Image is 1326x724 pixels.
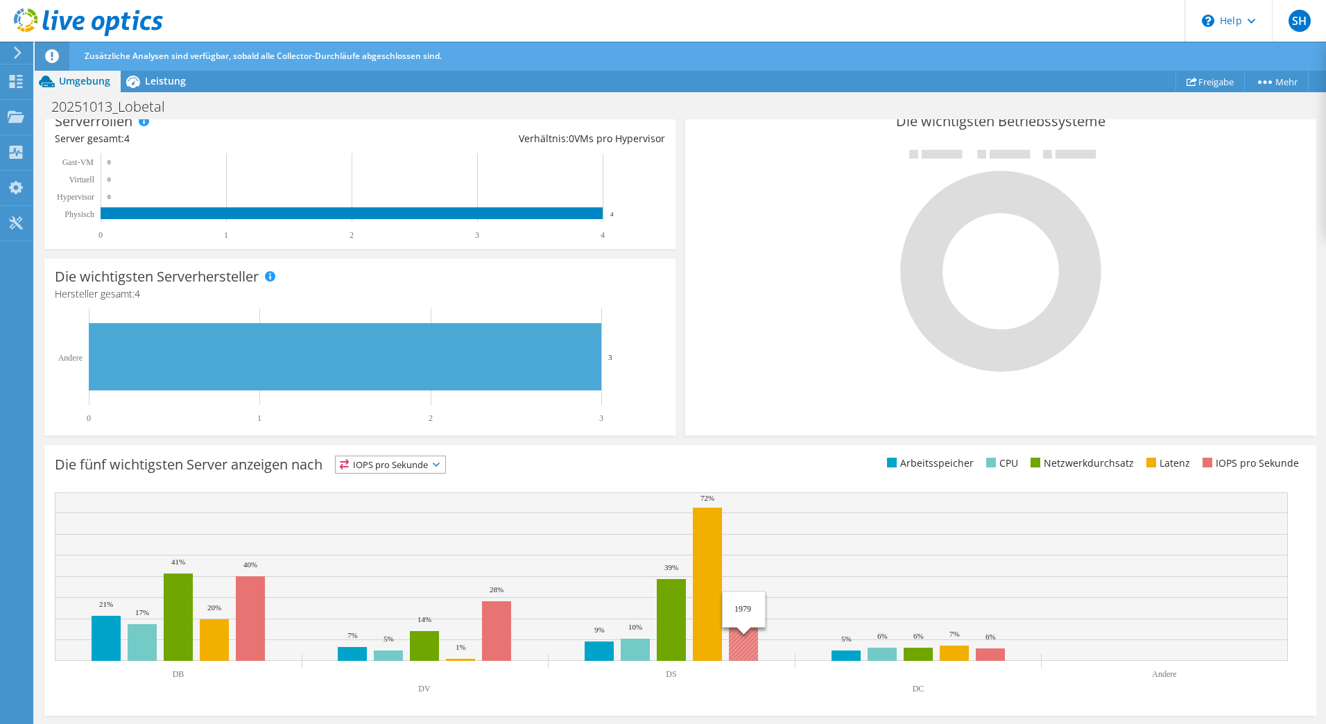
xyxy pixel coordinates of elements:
[1199,456,1299,471] li: IOPS pro Sekunde
[243,560,257,569] text: 40%
[475,230,479,240] text: 3
[913,632,924,640] text: 6%
[985,632,996,641] text: 6%
[1202,15,1214,27] svg: \n
[1027,456,1134,471] li: Netzwerkdurchsatz
[55,131,360,146] div: Server gesamt:
[599,413,603,423] text: 3
[55,286,665,302] h4: Hersteller gesamt:
[841,635,852,643] text: 5%
[107,193,111,200] text: 0
[601,230,605,240] text: 4
[171,558,185,566] text: 41%
[1152,669,1176,679] text: Andere
[429,413,433,423] text: 2
[594,626,605,634] text: 9%
[696,114,1306,129] h3: Die wichtigsten Betriebssysteme
[99,600,113,608] text: 21%
[55,269,259,284] h3: Die wichtigsten Serverhersteller
[135,287,140,300] span: 4
[69,175,94,184] text: Virtuell
[884,456,974,471] li: Arbeitsspeicher
[145,74,186,87] span: Leistung
[98,230,103,240] text: 0
[983,456,1018,471] li: CPU
[628,623,642,631] text: 10%
[1143,456,1190,471] li: Latenz
[666,669,676,679] text: DS
[490,585,503,594] text: 28%
[135,608,149,617] text: 17%
[569,132,574,145] span: 0
[456,643,466,651] text: 1%
[55,114,132,129] h3: Serverrollen
[877,632,888,640] text: 6%
[347,631,358,639] text: 7%
[58,353,83,363] text: Andere
[336,456,445,473] span: IOPS pro Sekunde
[173,669,184,679] text: DB
[257,413,261,423] text: 1
[1289,10,1311,32] span: SH
[57,192,94,202] text: Hypervisor
[418,684,431,693] text: DV
[360,131,665,146] div: Verhältnis: VMs pro Hypervisor
[107,159,111,166] text: 0
[87,413,91,423] text: 0
[224,230,228,240] text: 1
[913,684,924,693] text: DC
[737,590,750,598] text: 26%
[59,74,110,87] span: Umgebung
[608,353,612,361] text: 3
[417,615,431,623] text: 14%
[107,176,111,183] text: 0
[85,50,442,62] span: Zusätzliche Analysen sind verfügbar, sobald alle Collector-Durchläufe abgeschlossen sind.
[62,157,94,167] text: Gast-VM
[664,563,678,571] text: 39%
[949,630,960,638] text: 7%
[45,99,187,114] h1: 20251013_Lobetal
[1244,71,1309,92] a: Mehr
[384,635,394,643] text: 5%
[124,132,130,145] span: 4
[207,603,221,612] text: 20%
[610,211,614,218] text: 4
[64,209,94,219] text: Physisch
[350,230,354,240] text: 2
[700,494,714,502] text: 72%
[1176,71,1245,92] a: Freigabe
